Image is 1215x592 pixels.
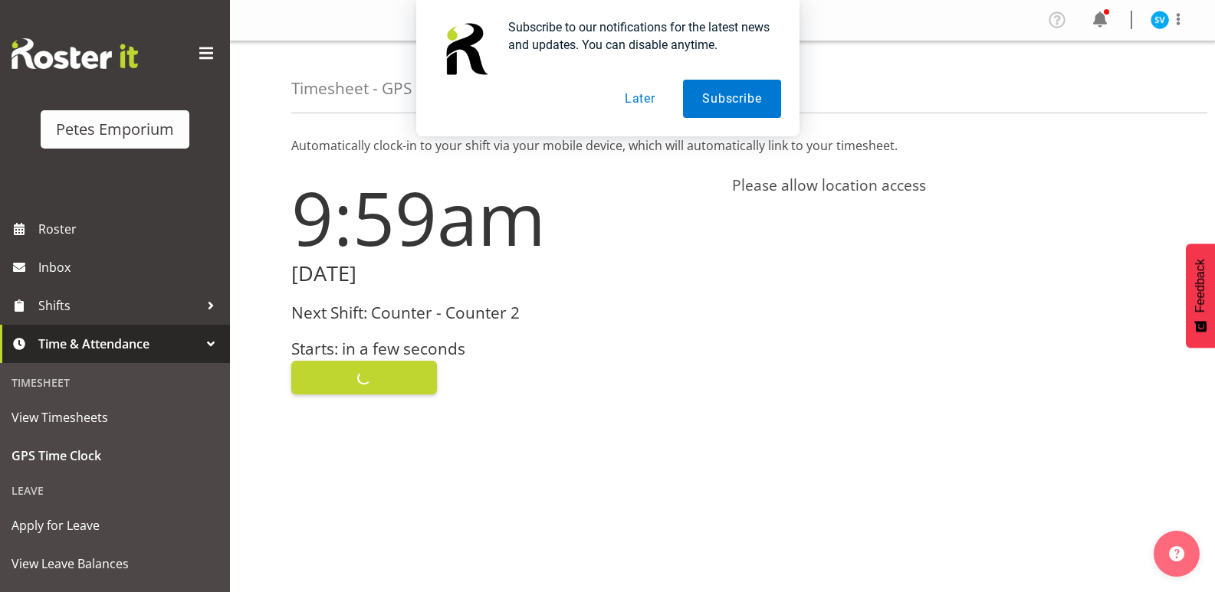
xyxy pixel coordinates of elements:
div: Timesheet [4,367,226,398]
h3: Starts: in a few seconds [291,340,714,358]
span: Feedback [1194,259,1207,312]
button: Subscribe [683,80,780,118]
span: View Timesheets [11,406,218,429]
button: Later [606,80,675,118]
h1: 9:59am [291,176,714,259]
h4: Please allow location access [732,176,1154,195]
span: GPS Time Clock [11,444,218,467]
button: Feedback - Show survey [1186,244,1215,348]
span: Shifts [38,294,199,317]
h3: Next Shift: Counter - Counter 2 [291,304,714,322]
span: Roster [38,218,222,240]
div: Subscribe to our notifications for the latest news and updates. You can disable anytime. [496,18,781,54]
a: GPS Time Clock [4,437,226,475]
span: Time & Attendance [38,332,199,355]
img: notification icon [435,18,496,80]
div: Leave [4,475,226,506]
a: View Leave Balances [4,545,226,583]
img: help-xxl-2.png [1169,546,1184,561]
p: Automatically clock-in to your shift via your mobile device, which will automatically link to you... [291,136,1154,155]
h2: [DATE] [291,262,714,286]
a: View Timesheets [4,398,226,437]
span: Apply for Leave [11,514,218,537]
a: Apply for Leave [4,506,226,545]
span: View Leave Balances [11,552,218,575]
span: Inbox [38,256,222,279]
